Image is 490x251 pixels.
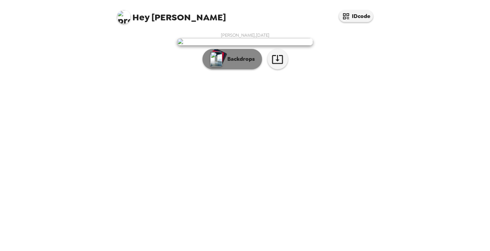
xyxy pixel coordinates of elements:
[132,11,149,23] span: Hey
[117,7,226,22] span: [PERSON_NAME]
[221,32,269,38] span: [PERSON_NAME] , [DATE]
[202,49,262,69] button: Backdrops
[117,10,131,24] img: profile pic
[339,10,373,22] button: IDcode
[224,55,255,63] p: Backdrops
[177,38,313,46] img: user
